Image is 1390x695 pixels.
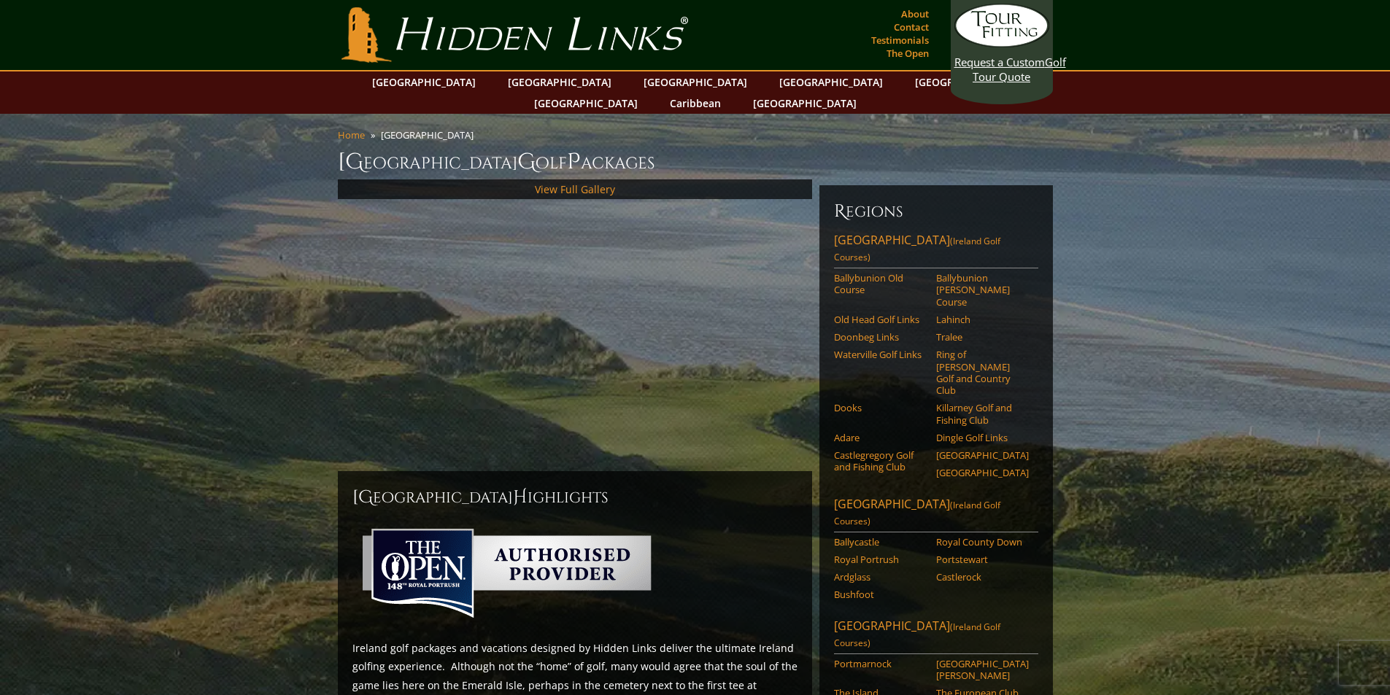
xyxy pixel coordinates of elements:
a: The Open [883,43,933,63]
a: [GEOGRAPHIC_DATA][PERSON_NAME] [936,658,1029,682]
a: Ballybunion Old Course [834,272,927,296]
a: Caribbean [663,93,728,114]
li: [GEOGRAPHIC_DATA] [381,128,479,141]
a: Portstewart [936,554,1029,565]
span: (Ireland Golf Courses) [834,621,1000,649]
h2: [GEOGRAPHIC_DATA] ighlights [352,486,798,509]
a: [GEOGRAPHIC_DATA] [365,71,483,93]
a: [GEOGRAPHIC_DATA] [936,449,1029,461]
h1: [GEOGRAPHIC_DATA] olf ackages [338,147,1053,176]
a: Old Head Golf Links [834,314,927,325]
a: Castlegregory Golf and Fishing Club [834,449,927,473]
a: [GEOGRAPHIC_DATA](Ireland Golf Courses) [834,232,1038,268]
a: [GEOGRAPHIC_DATA] [501,71,619,93]
a: About [897,4,933,24]
a: [GEOGRAPHIC_DATA] [772,71,890,93]
a: Contact [890,17,933,37]
a: Castlerock [936,571,1029,583]
a: [GEOGRAPHIC_DATA](Ireland Golf Courses) [834,618,1038,654]
a: [GEOGRAPHIC_DATA](Ireland Golf Courses) [834,496,1038,532]
a: Lahinch [936,314,1029,325]
a: Dingle Golf Links [936,432,1029,443]
a: [GEOGRAPHIC_DATA] [636,71,754,93]
span: (Ireland Golf Courses) [834,235,1000,263]
a: Doonbeg Links [834,331,927,343]
span: P [567,147,581,176]
a: [GEOGRAPHIC_DATA] [746,93,864,114]
a: [GEOGRAPHIC_DATA] [936,467,1029,478]
a: Tralee [936,331,1029,343]
a: Portmarnock [834,658,927,669]
a: [GEOGRAPHIC_DATA] [908,71,1026,93]
a: Royal Portrush [834,554,927,565]
a: Bushfoot [834,589,927,600]
a: Ballybunion [PERSON_NAME] Course [936,272,1029,308]
a: Testimonials [868,30,933,50]
a: Request a CustomGolf Tour Quote [954,4,1049,84]
a: Ballycastle [834,536,927,548]
a: Home [338,128,365,141]
a: Adare [834,432,927,443]
span: Request a Custom [954,55,1045,69]
h6: Regions [834,200,1038,223]
a: Killarney Golf and Fishing Club [936,402,1029,426]
a: Royal County Down [936,536,1029,548]
a: [GEOGRAPHIC_DATA] [527,93,645,114]
a: Ring of [PERSON_NAME] Golf and Country Club [936,349,1029,396]
a: View Full Gallery [535,182,615,196]
a: Waterville Golf Links [834,349,927,360]
a: Ardglass [834,571,927,583]
a: Dooks [834,402,927,413]
span: G [517,147,536,176]
span: H [513,486,528,509]
span: (Ireland Golf Courses) [834,499,1000,527]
